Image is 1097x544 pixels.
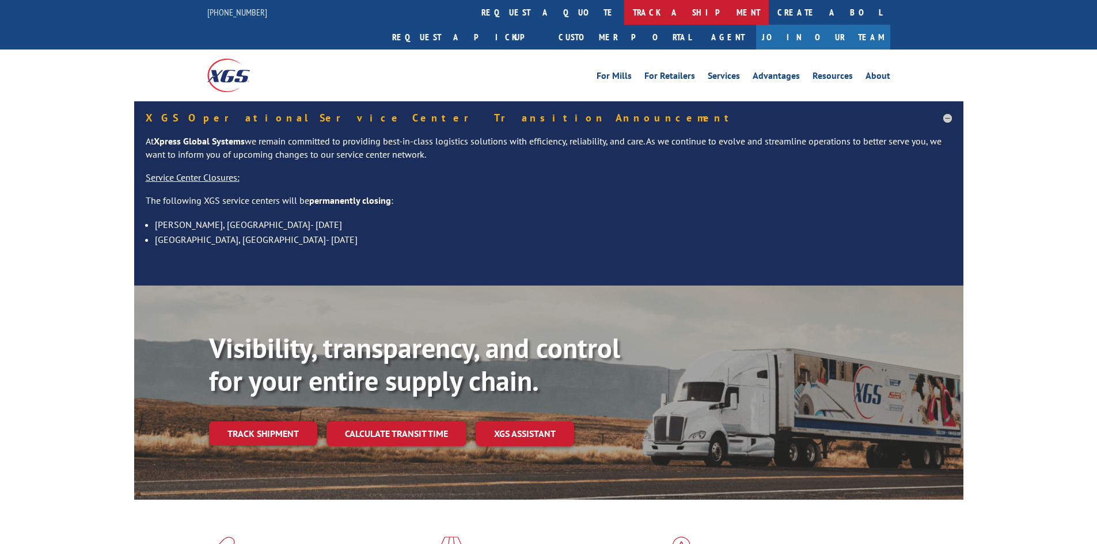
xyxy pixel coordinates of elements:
a: For Mills [597,71,632,84]
b: Visibility, transparency, and control for your entire supply chain. [209,330,620,399]
strong: Xpress Global Systems [154,135,245,147]
a: Advantages [753,71,800,84]
p: At we remain committed to providing best-in-class logistics solutions with efficiency, reliabilit... [146,135,952,172]
a: Resources [813,71,853,84]
a: About [866,71,890,84]
a: Agent [700,25,756,50]
a: For Retailers [644,71,695,84]
a: Customer Portal [550,25,700,50]
li: [PERSON_NAME], [GEOGRAPHIC_DATA]- [DATE] [155,217,952,232]
a: XGS ASSISTANT [476,421,574,446]
strong: permanently closing [309,195,391,206]
a: Request a pickup [384,25,550,50]
h5: XGS Operational Service Center Transition Announcement [146,113,952,123]
a: Join Our Team [756,25,890,50]
p: The following XGS service centers will be : [146,194,952,217]
a: Track shipment [209,421,317,446]
a: [PHONE_NUMBER] [207,6,267,18]
u: Service Center Closures: [146,172,240,183]
a: Calculate transit time [327,421,466,446]
a: Services [708,71,740,84]
li: [GEOGRAPHIC_DATA], [GEOGRAPHIC_DATA]- [DATE] [155,232,952,247]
